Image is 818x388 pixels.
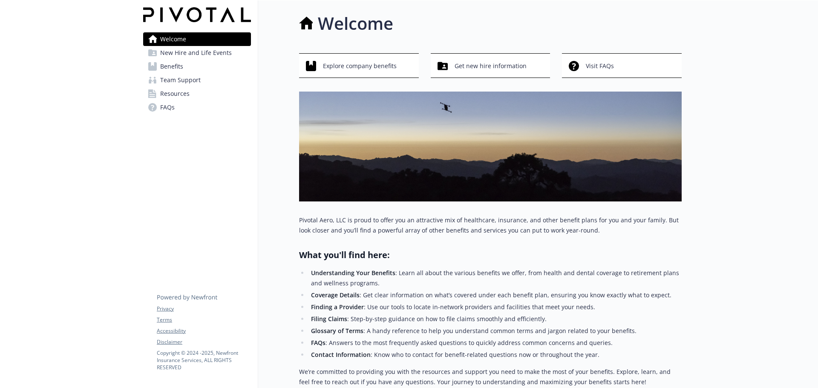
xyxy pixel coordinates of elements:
[299,53,419,78] button: Explore company benefits
[143,60,251,73] a: Benefits
[562,53,682,78] button: Visit FAQs
[308,326,682,336] li: : A handy reference to help you understand common terms and jargon related to your benefits.
[308,268,682,288] li: : Learn all about the various benefits we offer, from health and dental coverage to retirement pl...
[586,58,614,74] span: Visit FAQs
[143,73,251,87] a: Team Support
[160,73,201,87] span: Team Support
[308,302,682,312] li: : Use our tools to locate in-network providers and facilities that meet your needs.
[157,338,251,346] a: Disclaimer
[308,338,682,348] li: : Answers to the most frequently asked questions to quickly address common concerns and queries.
[160,46,232,60] span: New Hire and Life Events
[299,367,682,387] p: We’re committed to providing you with the resources and support you need to make the most of your...
[143,46,251,60] a: New Hire and Life Events
[299,249,682,261] h2: What you'll find here:
[311,315,347,323] strong: Filing Claims
[143,87,251,101] a: Resources
[299,215,682,236] p: Pivotal Aero, LLC is proud to offer you an attractive mix of healthcare, insurance, and other ben...
[311,339,325,347] strong: FAQs
[157,349,251,371] p: Copyright © 2024 - 2025 , Newfront Insurance Services, ALL RIGHTS RESERVED
[318,11,393,36] h1: Welcome
[308,290,682,300] li: : Get clear information on what’s covered under each benefit plan, ensuring you know exactly what...
[311,327,363,335] strong: Glossary of Terms
[311,291,360,299] strong: Coverage Details
[455,58,527,74] span: Get new hire information
[157,327,251,335] a: Accessibility
[160,32,186,46] span: Welcome
[157,316,251,324] a: Terms
[157,305,251,313] a: Privacy
[160,60,183,73] span: Benefits
[308,314,682,324] li: : Step-by-step guidance on how to file claims smoothly and efficiently.
[311,269,395,277] strong: Understanding Your Benefits
[160,101,175,114] span: FAQs
[323,58,397,74] span: Explore company benefits
[299,92,682,201] img: overview page banner
[431,53,550,78] button: Get new hire information
[311,351,371,359] strong: Contact Information
[308,350,682,360] li: : Know who to contact for benefit-related questions now or throughout the year.
[143,101,251,114] a: FAQs
[143,32,251,46] a: Welcome
[311,303,364,311] strong: Finding a Provider
[160,87,190,101] span: Resources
